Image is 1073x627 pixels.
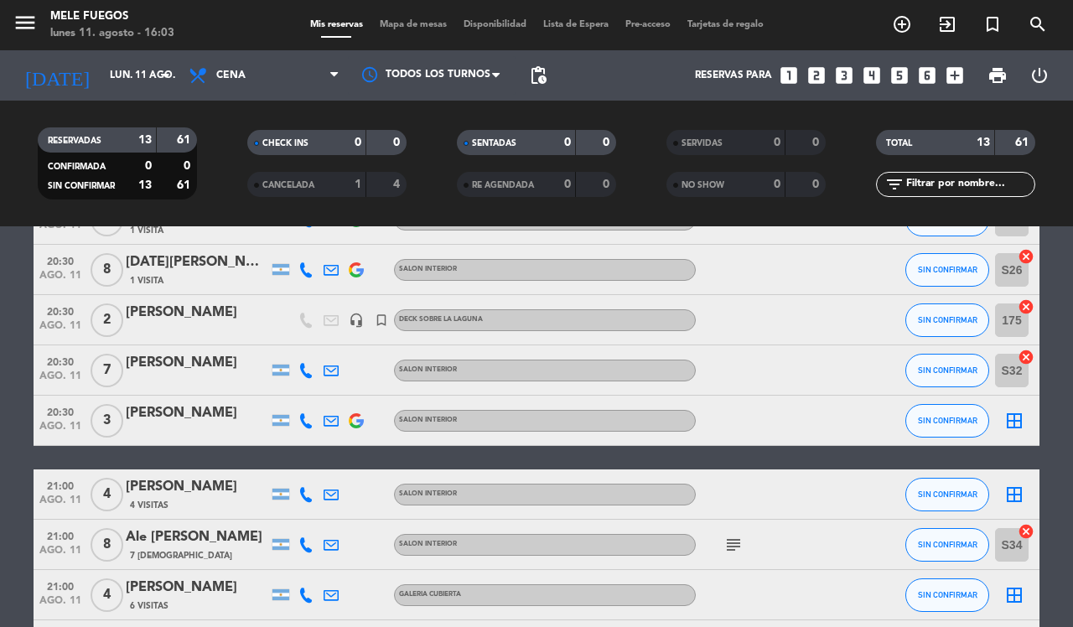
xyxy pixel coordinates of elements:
[918,490,977,499] span: SIN CONFIRMAR
[1018,349,1034,365] i: cancel
[126,577,268,598] div: [PERSON_NAME]
[138,179,152,191] strong: 13
[603,179,613,190] strong: 0
[1028,14,1048,34] i: search
[944,65,966,86] i: add_box
[130,549,232,562] span: 7 [DEMOGRAPHIC_DATA]
[355,137,361,148] strong: 0
[39,301,81,320] span: 20:30
[48,163,106,171] span: CONFIRMADA
[130,599,168,613] span: 6 Visitas
[603,137,613,148] strong: 0
[91,354,123,387] span: 7
[126,402,268,424] div: [PERSON_NAME]
[399,541,457,547] span: SALON INTERIOR
[39,320,81,339] span: ago. 11
[455,20,535,29] span: Disponibilidad
[535,20,617,29] span: Lista de Espera
[905,578,989,612] button: SIN CONFIRMAR
[39,526,81,545] span: 21:00
[905,528,989,562] button: SIN CONFIRMAR
[918,416,977,425] span: SIN CONFIRMAR
[39,545,81,564] span: ago. 11
[682,139,723,148] span: SERVIDAS
[1018,298,1034,315] i: cancel
[91,253,123,287] span: 8
[126,352,268,374] div: [PERSON_NAME]
[905,175,1034,194] input: Filtrar por nombre...
[216,70,246,81] span: Cena
[349,262,364,277] img: google-logo.png
[472,181,534,189] span: RE AGENDADA
[184,160,194,172] strong: 0
[472,139,516,148] span: SENTADAS
[1018,248,1034,265] i: cancel
[1019,50,1060,101] div: LOG OUT
[774,179,780,190] strong: 0
[812,179,822,190] strong: 0
[126,251,268,273] div: [DATE][PERSON_NAME]
[1029,65,1050,85] i: power_settings_new
[918,265,977,274] span: SIN CONFIRMAR
[1004,484,1024,505] i: border_all
[918,315,977,324] span: SIN CONFIRMAR
[399,417,457,423] span: SALON INTERIOR
[905,253,989,287] button: SIN CONFIRMAR
[806,65,827,86] i: looks_two
[138,134,152,146] strong: 13
[564,179,571,190] strong: 0
[349,313,364,328] i: headset_mic
[937,14,957,34] i: exit_to_app
[723,535,744,555] i: subject
[349,413,364,428] img: google-logo.png
[1018,523,1034,540] i: cancel
[130,224,163,237] span: 1 Visita
[39,402,81,421] span: 20:30
[91,528,123,562] span: 8
[564,137,571,148] strong: 0
[39,475,81,495] span: 21:00
[91,404,123,438] span: 3
[905,404,989,438] button: SIN CONFIRMAR
[886,139,912,148] span: TOTAL
[918,365,977,375] span: SIN CONFIRMAR
[812,137,822,148] strong: 0
[399,490,457,497] span: SALON INTERIOR
[262,181,314,189] span: CANCELADA
[302,20,371,29] span: Mis reservas
[833,65,855,86] i: looks_3
[918,540,977,549] span: SIN CONFIRMAR
[778,65,800,86] i: looks_one
[145,160,152,172] strong: 0
[39,495,81,514] span: ago. 11
[695,70,772,81] span: Reservas para
[13,57,101,94] i: [DATE]
[399,266,457,272] span: SALON INTERIOR
[1004,411,1024,431] i: border_all
[679,20,772,29] span: Tarjetas de regalo
[682,181,724,189] span: NO SHOW
[1015,137,1032,148] strong: 61
[399,366,457,373] span: SALON INTERIOR
[977,137,990,148] strong: 13
[1004,585,1024,605] i: border_all
[374,313,389,328] i: turned_in_not
[50,25,174,42] div: lunes 11. agosto - 16:03
[918,590,977,599] span: SIN CONFIRMAR
[774,137,780,148] strong: 0
[528,65,548,85] span: pending_actions
[262,139,308,148] span: CHECK INS
[916,65,938,86] i: looks_6
[130,274,163,288] span: 1 Visita
[905,303,989,337] button: SIN CONFIRMAR
[355,179,361,190] strong: 1
[861,65,883,86] i: looks_4
[371,20,455,29] span: Mapa de mesas
[91,478,123,511] span: 4
[39,351,81,370] span: 20:30
[39,370,81,390] span: ago. 11
[126,302,268,324] div: [PERSON_NAME]
[399,316,483,323] span: DECK SOBRE LA LAGUNA
[48,182,115,190] span: SIN CONFIRMAR
[399,591,461,598] span: GALERIA CUBIERTA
